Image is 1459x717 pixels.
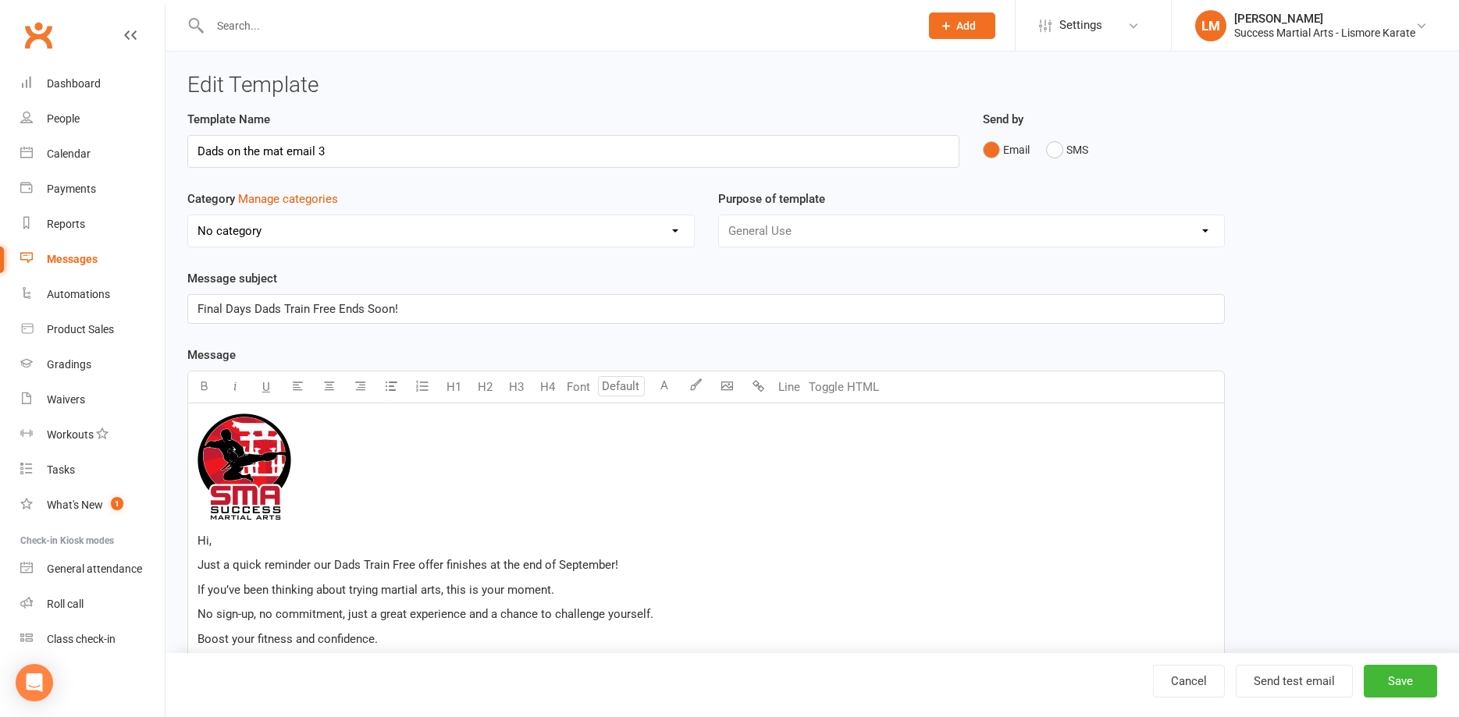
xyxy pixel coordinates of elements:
span: 1 [111,497,123,510]
div: General attendance [47,563,142,575]
label: Message subject [187,269,277,288]
button: H1 [438,371,469,403]
label: Message [187,346,236,364]
label: Purpose of template [718,190,825,208]
input: Search... [205,15,909,37]
a: Cancel [1153,665,1225,697]
label: Template Name [187,110,270,129]
button: A [649,371,680,403]
div: Payments [47,183,96,195]
button: H4 [532,371,563,403]
button: Toggle HTML [805,371,883,403]
img: 18ff11f1-fff6-4952-9bd9-e256b35a36c2.png [197,414,291,520]
div: Waivers [47,393,85,406]
span: Just a quick reminder our Dads Train Free offer finishes at the end of September! [197,558,618,572]
a: Class kiosk mode [20,622,165,657]
div: Product Sales [47,323,114,335]
span: No sign-up, no commitment, just a great experience and a chance to challenge yourself. [197,607,653,621]
a: Roll call [20,587,165,622]
a: People [20,101,165,137]
button: Line [774,371,805,403]
span: U [262,380,270,394]
label: Send by [983,110,1023,129]
span: Settings [1059,8,1102,43]
div: What's New [47,499,103,511]
div: LM [1195,10,1226,41]
button: Category [238,190,338,208]
span: Add [956,20,976,32]
span: Hi, [197,534,212,548]
a: Payments [20,172,165,207]
button: H2 [469,371,500,403]
button: Save [1364,665,1437,697]
button: H3 [500,371,532,403]
a: Product Sales [20,312,165,347]
div: Reports [47,218,85,230]
a: General attendance kiosk mode [20,552,165,587]
a: Messages [20,242,165,277]
span: Final Days Dads Train Free Ends Soon! [197,302,398,316]
div: Workouts [47,428,94,441]
a: Gradings [20,347,165,382]
a: Automations [20,277,165,312]
div: Roll call [47,598,84,610]
a: Workouts [20,417,165,453]
a: Waivers [20,382,165,417]
a: What's New1 [20,488,165,523]
div: Calendar [47,147,91,160]
button: Add [929,12,995,39]
div: Messages [47,253,98,265]
div: Class check-in [47,633,116,645]
button: Font [563,371,594,403]
button: Email [983,135,1030,165]
input: Default [598,376,645,396]
div: People [47,112,80,125]
div: Gradings [47,358,91,371]
a: Calendar [20,137,165,172]
div: Automations [47,288,110,300]
a: Clubworx [19,16,58,55]
span: If you’ve been thinking about trying martial arts, this is your moment. [197,583,554,597]
button: Send test email [1236,665,1353,697]
div: Dashboard [47,77,101,90]
div: Open Intercom Messenger [16,664,53,701]
a: Tasks [20,453,165,488]
button: U [251,371,282,403]
span: Boost your fitness and confidence. [197,632,378,646]
a: Dashboard [20,66,165,101]
div: [PERSON_NAME] [1234,12,1415,26]
a: Reports [20,207,165,242]
button: SMS [1046,135,1088,165]
div: Success Martial Arts - Lismore Karate [1234,26,1415,40]
div: Tasks [47,463,75,476]
h3: Edit Template [187,73,1437,98]
label: Category [187,190,338,208]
